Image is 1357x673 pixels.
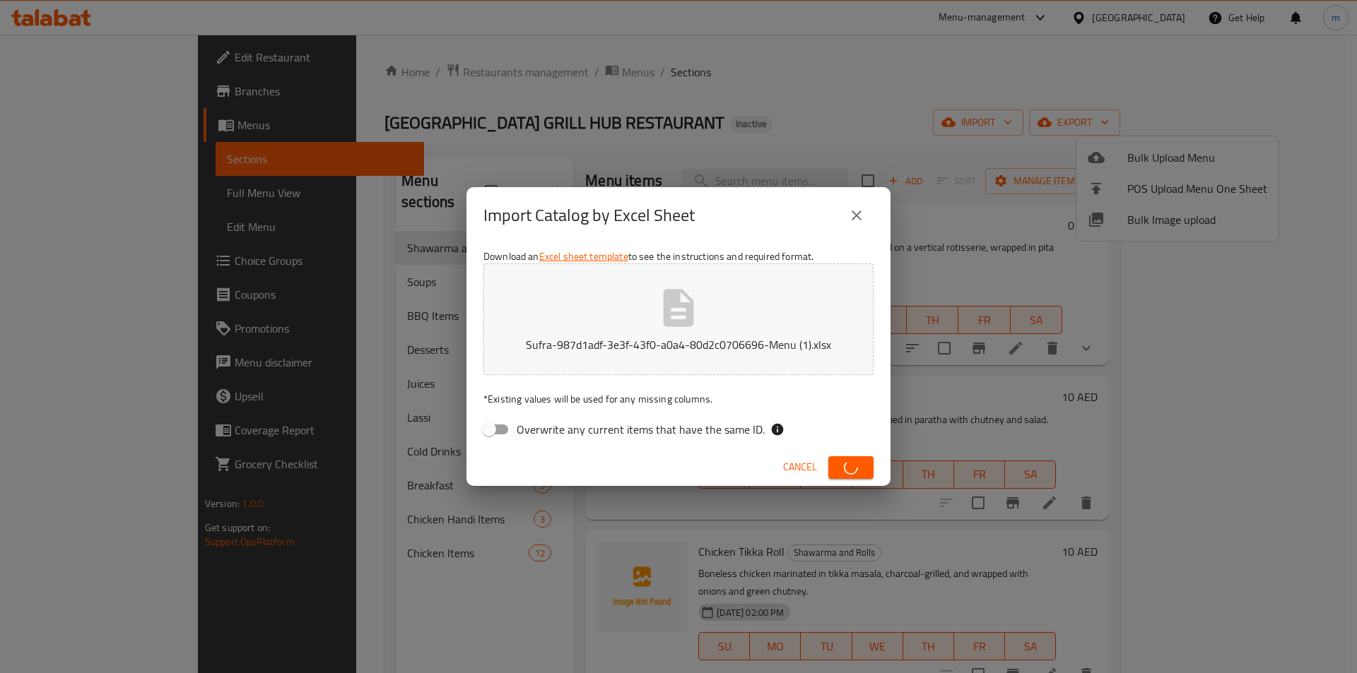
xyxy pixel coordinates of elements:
[840,198,874,232] button: close
[483,263,874,375] button: Sufra-987d1adf-3e3f-43f0-a0a4-80d2c0706696-Menu (1).xlsx
[466,244,891,448] div: Download an to see the instructions and required format.
[783,458,817,476] span: Cancel
[505,336,852,353] p: Sufra-987d1adf-3e3f-43f0-a0a4-80d2c0706696-Menu (1).xlsx
[539,247,628,266] a: Excel sheet template
[483,204,695,227] h2: Import Catalog by Excel Sheet
[777,454,823,480] button: Cancel
[483,392,874,406] p: Existing values will be used for any missing columns.
[517,421,765,438] span: Overwrite any current items that have the same ID.
[770,422,785,436] svg: If the overwrite option isn't selected, then the items that match an existing ID will be ignored ...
